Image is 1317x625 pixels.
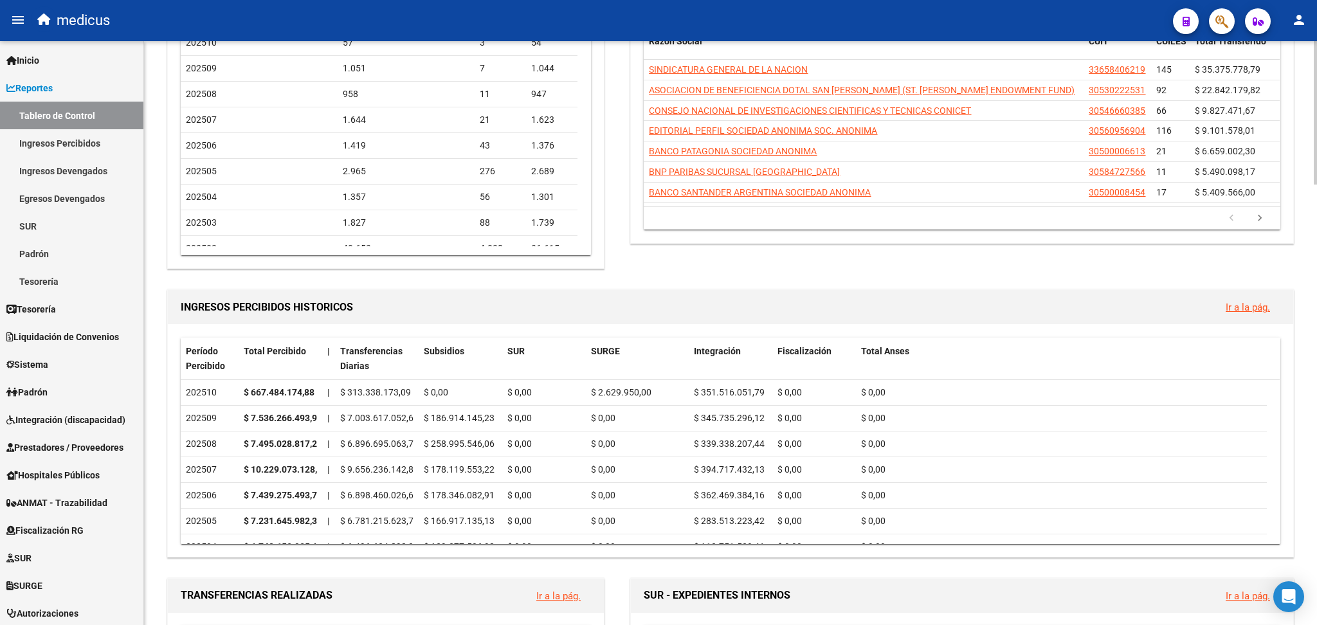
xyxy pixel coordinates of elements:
[480,87,521,102] div: 11
[186,37,217,48] span: 202510
[777,346,831,356] span: Fiscalización
[181,589,332,601] span: TRANSFERENCIAS REALIZADAS
[327,346,330,356] span: |
[507,516,532,526] span: $ 0,00
[340,541,419,552] span: $ 6.496.624.898,21
[1084,28,1151,70] datatable-header-cell: CUIT
[480,138,521,153] div: 43
[861,516,886,526] span: $ 0,00
[1219,212,1244,226] a: go to previous page
[507,413,532,423] span: $ 0,00
[536,590,581,602] a: Ir a la pág.
[1089,125,1145,136] span: 30560956904
[343,241,470,256] div: 40.653
[531,190,572,204] div: 1.301
[1195,64,1260,75] span: $ 35.375.778,79
[244,387,314,397] strong: $ 667.484.174,88
[343,164,470,179] div: 2.965
[340,387,411,397] span: $ 313.338.173,09
[57,6,110,35] span: medicus
[322,338,335,380] datatable-header-cell: |
[694,464,765,475] span: $ 394.717.432,13
[480,241,521,256] div: 4.038
[6,413,125,427] span: Integración (discapacidad)
[244,413,322,423] strong: $ 7.536.266.493,95
[1089,36,1109,46] span: CUIT
[327,464,329,475] span: |
[689,338,772,380] datatable-header-cell: Integración
[327,387,329,397] span: |
[424,439,495,449] span: $ 258.995.546,06
[531,241,572,256] div: 36.615
[507,439,532,449] span: $ 0,00
[1226,302,1270,313] a: Ir a la pág.
[591,439,615,449] span: $ 0,00
[591,490,615,500] span: $ 0,00
[10,12,26,28] mat-icon: menu
[694,413,765,423] span: $ 345.735.296,12
[244,464,327,475] strong: $ 10.229.073.128,19
[1156,105,1167,116] span: 66
[531,35,572,50] div: 54
[343,35,470,50] div: 57
[531,87,572,102] div: 947
[694,490,765,500] span: $ 362.469.384,16
[186,539,233,554] div: 202504
[649,146,817,156] span: BANCO PATAGONIA SOCIEDAD ANONIMA
[861,464,886,475] span: $ 0,00
[694,541,765,552] span: $ 112.751.520,41
[1190,28,1280,70] datatable-header-cell: Total Transferido
[244,516,322,526] strong: $ 7.231.645.982,34
[424,464,495,475] span: $ 178.119.553,22
[6,468,100,482] span: Hospitales Públicos
[419,338,502,380] datatable-header-cell: Subsidios
[186,488,233,503] div: 202506
[777,516,802,526] span: $ 0,00
[1089,85,1145,95] span: 30530222531
[1156,167,1167,177] span: 11
[1156,187,1167,197] span: 17
[424,516,495,526] span: $ 166.917.135,13
[531,164,572,179] div: 2.689
[1291,12,1307,28] mat-icon: person
[340,413,419,423] span: $ 7.003.617.052,60
[335,338,419,380] datatable-header-cell: Transferencias Diarias
[424,490,495,500] span: $ 178.346.082,91
[649,105,971,116] span: CONSEJO NACIONAL DE INVESTIGACIONES CIENTIFICAS Y TECNICAS CONICET
[181,301,353,313] span: INGRESOS PERCIBIDOS HISTORICOS
[186,89,217,99] span: 202508
[772,338,856,380] datatable-header-cell: Fiscalización
[649,187,871,197] span: BANCO SANTANDER ARGENTINA SOCIEDAD ANONIMA
[1195,36,1266,46] span: Total Transferido
[777,490,802,500] span: $ 0,00
[777,464,802,475] span: $ 0,00
[340,490,419,500] span: $ 6.898.460.026,63
[531,215,572,230] div: 1.739
[591,541,615,552] span: $ 0,00
[343,138,470,153] div: 1.419
[777,387,802,397] span: $ 0,00
[586,338,689,380] datatable-header-cell: SURGE
[649,167,840,177] span: BNP PARIBAS SUCURSAL [GEOGRAPHIC_DATA]
[591,413,615,423] span: $ 0,00
[186,114,217,125] span: 202507
[480,35,521,50] div: 3
[1156,146,1167,156] span: 21
[6,330,119,344] span: Liquidación de Convenios
[777,439,802,449] span: $ 0,00
[644,589,790,601] span: SUR - EXPEDIENTES INTERNOS
[6,579,42,593] span: SURGE
[186,166,217,176] span: 202505
[1156,64,1172,75] span: 145
[480,61,521,76] div: 7
[6,551,32,565] span: SUR
[424,413,495,423] span: $ 186.914.145,23
[649,125,877,136] span: EDITORIAL PERFIL SOCIEDAD ANONIMA SOC. ANONIMA
[327,439,329,449] span: |
[1089,187,1145,197] span: 30500008454
[244,439,322,449] strong: $ 7.495.028.817,22
[340,346,403,371] span: Transferencias Diarias
[777,541,802,552] span: $ 0,00
[1226,590,1270,602] a: Ir a la pág.
[244,346,306,356] span: Total Percibido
